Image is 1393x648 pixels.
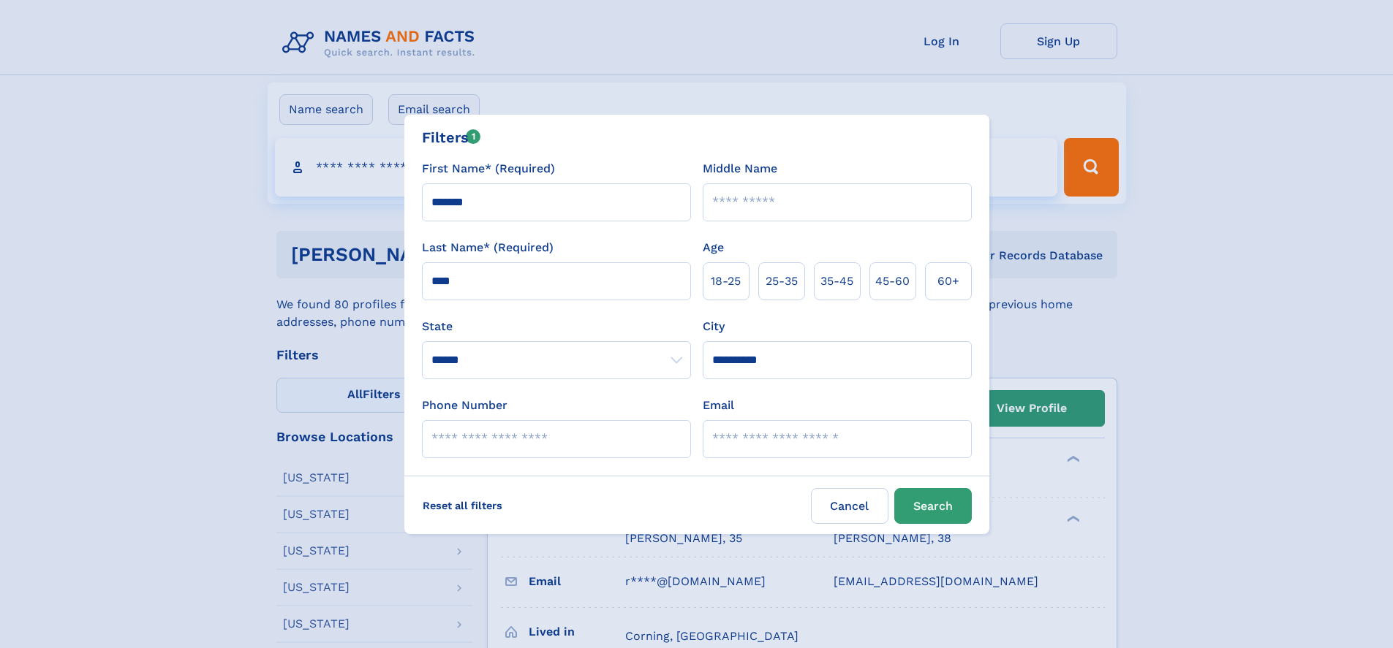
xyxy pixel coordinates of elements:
label: State [422,318,691,335]
label: Last Name* (Required) [422,239,554,256]
label: Age [703,239,724,256]
label: First Name* (Required) [422,160,555,178]
div: Filters [422,126,481,148]
span: 25‑35 [766,272,798,290]
span: 60+ [937,272,959,290]
label: City [703,318,725,335]
label: Reset all filters [413,488,512,523]
span: 45‑60 [875,272,910,290]
label: Email [703,397,734,414]
label: Cancel [811,488,888,524]
span: 18‑25 [711,272,741,290]
label: Phone Number [422,397,507,414]
button: Search [894,488,972,524]
label: Middle Name [703,160,777,178]
span: 35‑45 [820,272,853,290]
